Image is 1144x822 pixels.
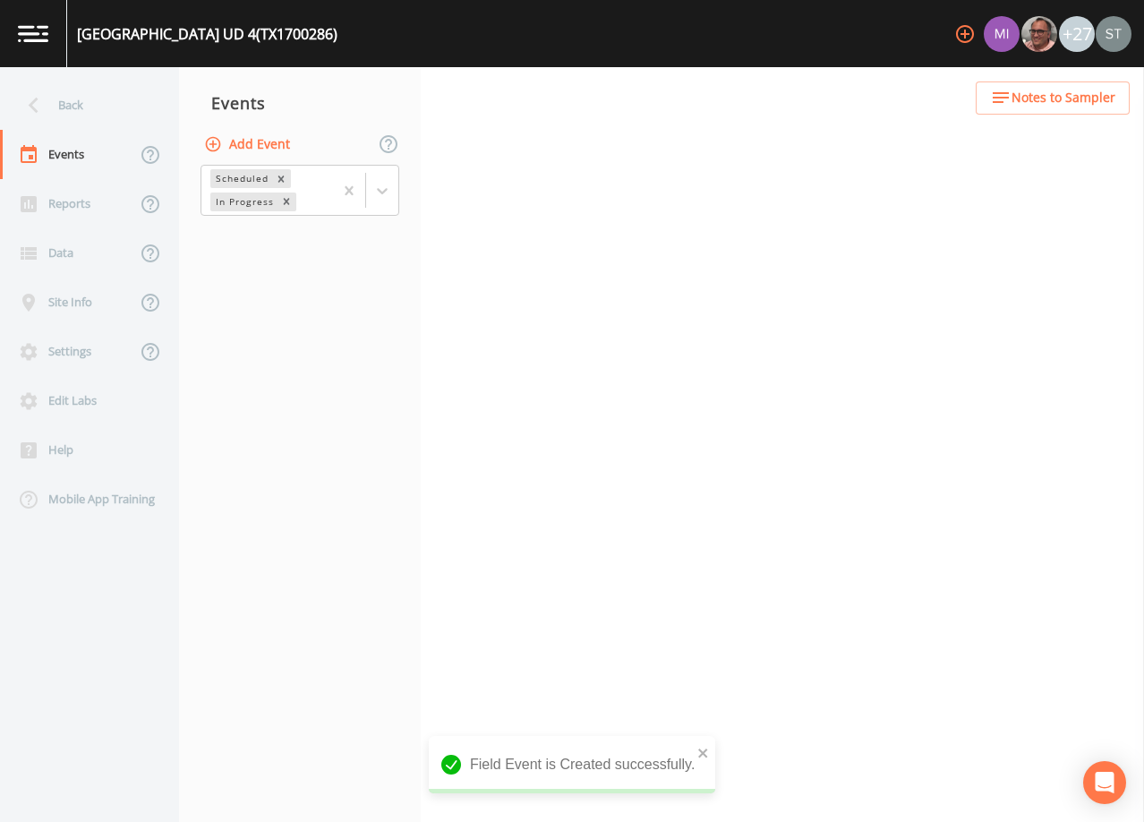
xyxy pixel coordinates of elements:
div: Mike Franklin [1020,16,1058,52]
div: +27 [1059,16,1095,52]
button: Notes to Sampler [976,81,1130,115]
div: Remove Scheduled [271,169,291,188]
div: Scheduled [210,169,271,188]
span: Notes to Sampler [1012,87,1115,109]
div: Events [179,81,421,125]
button: close [697,741,710,763]
div: Field Event is Created successfully. [429,736,715,793]
button: Add Event [201,128,297,161]
img: e2d790fa78825a4bb76dcb6ab311d44c [1021,16,1057,52]
img: logo [18,25,48,42]
div: Remove In Progress [277,193,296,211]
div: [GEOGRAPHIC_DATA] UD 4 (TX1700286) [77,23,337,45]
div: In Progress [210,193,277,211]
img: cb9926319991c592eb2b4c75d39c237f [1096,16,1131,52]
div: Miriaha Caddie [983,16,1020,52]
div: Open Intercom Messenger [1083,761,1126,804]
img: a1ea4ff7c53760f38bef77ef7c6649bf [984,16,1020,52]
